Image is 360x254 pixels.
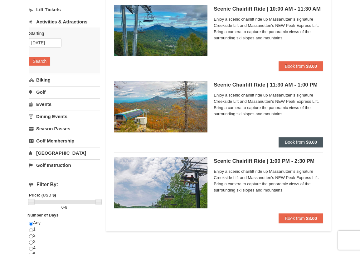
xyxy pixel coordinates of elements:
[29,98,100,110] a: Events
[285,64,305,69] span: Book from
[29,57,50,66] button: Search
[306,216,317,221] strong: $8.00
[279,213,323,223] button: Book from $8.00
[29,16,100,27] a: Activities & Attractions
[306,140,317,145] strong: $8.00
[285,140,305,145] span: Book from
[214,6,323,12] h5: Scenic Chairlift Ride | 10:00 AM - 11:30 AM
[114,157,207,208] img: 24896431-9-664d1467.jpg
[61,205,64,210] span: 0
[29,135,100,147] a: Golf Membership
[214,168,323,193] span: Enjoy a scenic chairlift ride up Massanutten’s signature Creekside Lift and Massanutten's NEW Pea...
[29,111,100,122] a: Dining Events
[285,216,305,221] span: Book from
[114,81,207,132] img: 24896431-13-a88f1aaf.jpg
[29,30,95,37] label: Starting
[114,5,207,56] img: 24896431-1-a2e2611b.jpg
[29,182,100,187] h4: Filter By:
[29,86,100,98] a: Golf
[27,213,59,217] strong: Number of Days
[306,64,317,69] strong: $8.00
[29,147,100,159] a: [GEOGRAPHIC_DATA]
[279,61,323,71] button: Book from $8.00
[29,204,100,211] label: -
[29,123,100,134] a: Season Passes
[214,16,323,41] span: Enjoy a scenic chairlift ride up Massanutten’s signature Creekside Lift and Massanutten's NEW Pea...
[214,82,323,88] h5: Scenic Chairlift Ride | 11:30 AM - 1:00 PM
[214,158,323,164] h5: Scenic Chairlift Ride | 1:00 PM - 2:30 PM
[29,74,100,86] a: Biking
[29,193,56,197] strong: Price: (USD $)
[65,205,67,210] span: 8
[279,137,323,147] button: Book from $8.00
[29,4,100,15] a: Lift Tickets
[214,92,323,117] span: Enjoy a scenic chairlift ride up Massanutten’s signature Creekside Lift and Massanutten's NEW Pea...
[29,159,100,171] a: Golf Instruction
